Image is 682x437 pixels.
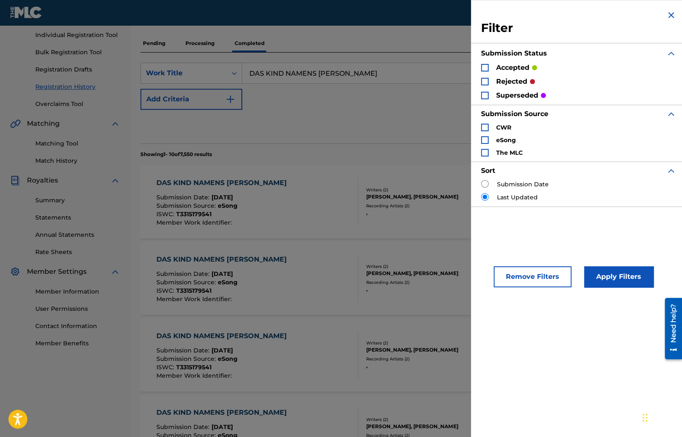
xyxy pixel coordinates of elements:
[140,241,672,315] a: DAS KIND NAMENS [PERSON_NAME]Submission Date:[DATE]Submission Source:eSongISWC:T3315179541Member ...
[366,286,484,293] div: ,
[176,287,211,294] span: T3315179541
[366,340,484,346] div: Writers ( 2 )
[156,363,176,371] span: ISWC :
[35,31,120,40] a: Individual Registration Tool
[211,270,233,278] span: [DATE]
[366,279,484,286] div: Recording Artists ( 2 )
[35,213,120,222] a: Statements
[481,49,547,57] strong: Submission Status
[366,423,484,430] div: [PERSON_NAME], [PERSON_NAME]
[10,119,21,129] img: Matching
[640,397,682,437] iframe: Chat Widget
[35,230,120,239] a: Annual Statements
[366,193,484,201] div: [PERSON_NAME], [PERSON_NAME]
[211,347,233,354] span: [DATE]
[218,202,238,209] span: eSong
[658,294,682,363] iframe: Resource Center
[35,305,120,313] a: User Permissions
[35,196,120,205] a: Summary
[366,346,484,354] div: [PERSON_NAME], [PERSON_NAME]
[35,287,120,296] a: Member Information
[481,110,548,118] strong: Submission Source
[156,178,291,188] div: DAS KIND NAMENS [PERSON_NAME]
[494,266,571,287] button: Remove Filters
[496,77,527,87] p: rejected
[366,356,484,362] div: Recording Artists ( 2 )
[156,372,234,379] span: Member Work Identifier :
[110,267,120,277] img: expand
[496,63,529,73] p: accepted
[666,166,676,176] img: expand
[140,151,212,158] p: Showing 1 - 10 of 7,550 results
[35,48,120,57] a: Bulk Registration Tool
[140,34,168,52] p: Pending
[496,124,511,131] strong: CWR
[27,175,58,185] span: Royalties
[218,355,238,363] span: eSong
[140,89,242,110] button: Add Criteria
[497,180,549,189] label: Submission Date
[35,100,120,109] a: Overclaims Tool
[35,65,120,74] a: Registration Drafts
[27,267,87,277] span: Member Settings
[140,63,672,143] form: Search Form
[666,109,676,119] img: expand
[366,270,484,277] div: [PERSON_NAME], [PERSON_NAME]
[496,136,516,144] strong: eSong
[156,287,176,294] span: ISWC :
[497,193,538,202] label: Last Updated
[110,175,120,185] img: expand
[10,175,20,185] img: Royalties
[156,202,218,209] span: Submission Source :
[156,408,291,418] div: DAS KIND NAMENS [PERSON_NAME]
[183,34,217,52] p: Processing
[218,278,238,286] span: eSong
[27,119,60,129] span: Matching
[156,423,211,431] span: Submission Date :
[666,48,676,58] img: expand
[211,193,233,201] span: [DATE]
[140,318,672,392] a: DAS KIND NAMENS [PERSON_NAME]Submission Date:[DATE]Submission Source:eSongISWC:T3315179541Member ...
[366,362,484,370] div: ,
[156,254,291,265] div: DAS KIND NAMENS [PERSON_NAME]
[156,355,218,363] span: Submission Source :
[156,331,291,341] div: DAS KIND NAMENS [PERSON_NAME]
[110,119,120,129] img: expand
[156,295,234,303] span: Member Work Identifier :
[156,278,218,286] span: Submission Source :
[366,416,484,423] div: Writers ( 2 )
[366,263,484,270] div: Writers ( 2 )
[496,90,538,101] p: superseded
[146,68,222,78] div: Work Title
[156,270,211,278] span: Submission Date :
[481,21,676,36] h3: Filter
[666,10,676,20] img: close
[140,165,672,238] a: DAS KIND NAMENS [PERSON_NAME]Submission Date:[DATE]Submission Source:eSongISWC:T3315179541Member ...
[10,267,20,277] img: Member Settings
[35,339,120,348] a: Member Benefits
[232,34,267,52] p: Completed
[176,363,211,371] span: T3315179541
[10,6,42,19] img: MLC Logo
[156,347,211,354] span: Submission Date :
[481,167,495,175] strong: Sort
[496,149,523,156] strong: The MLC
[176,210,211,218] span: T3315179541
[366,203,484,209] div: Recording Artists ( 2 )
[642,405,648,430] div: Drag
[35,139,120,148] a: Matching Tool
[156,210,176,218] span: ISWC :
[156,193,211,201] span: Submission Date :
[225,94,235,104] img: 9d2ae6d4665cec9f34b9.svg
[35,248,120,257] a: Rate Sheets
[366,209,484,217] div: ,
[156,219,234,226] span: Member Work Identifier :
[35,322,120,331] a: Contact Information
[584,266,653,287] button: Apply Filters
[35,156,120,165] a: Match History
[366,187,484,193] div: Writers ( 2 )
[35,82,120,91] a: Registration History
